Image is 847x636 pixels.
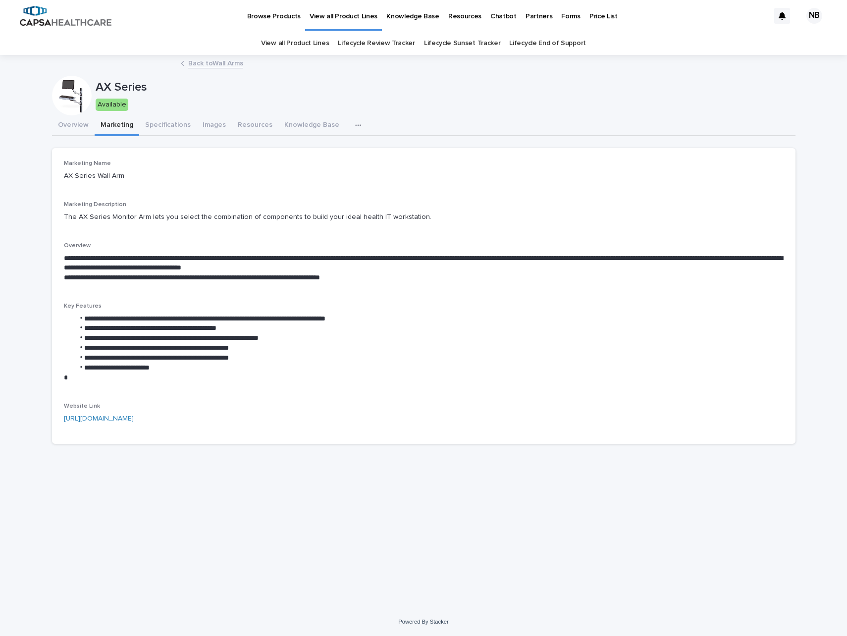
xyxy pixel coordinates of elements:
button: Specifications [139,115,197,136]
img: B5p4sRfuTuC72oLToeu7 [20,6,111,26]
a: Lifecycle Review Tracker [338,32,415,55]
span: Marketing Description [64,202,126,208]
a: Lifecycle End of Support [509,32,586,55]
p: The AX Series Monitor Arm lets you select the combination of components to build your ideal healt... [64,212,784,222]
button: Marketing [95,115,139,136]
span: Overview [64,243,91,249]
a: Powered By Stacker [398,619,448,625]
span: Key Features [64,303,102,309]
a: Lifecycle Sunset Tracker [424,32,501,55]
button: Overview [52,115,95,136]
button: Knowledge Base [278,115,345,136]
p: AX Series Wall Arm [64,171,784,181]
a: View all Product Lines [261,32,329,55]
div: Available [96,99,128,111]
span: Marketing Name [64,160,111,166]
p: AX Series [96,80,792,95]
a: Back toWall Arms [188,57,243,68]
span: Website Link [64,403,100,409]
button: Resources [232,115,278,136]
div: NB [806,8,822,24]
a: [URL][DOMAIN_NAME] [64,415,134,422]
button: Images [197,115,232,136]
